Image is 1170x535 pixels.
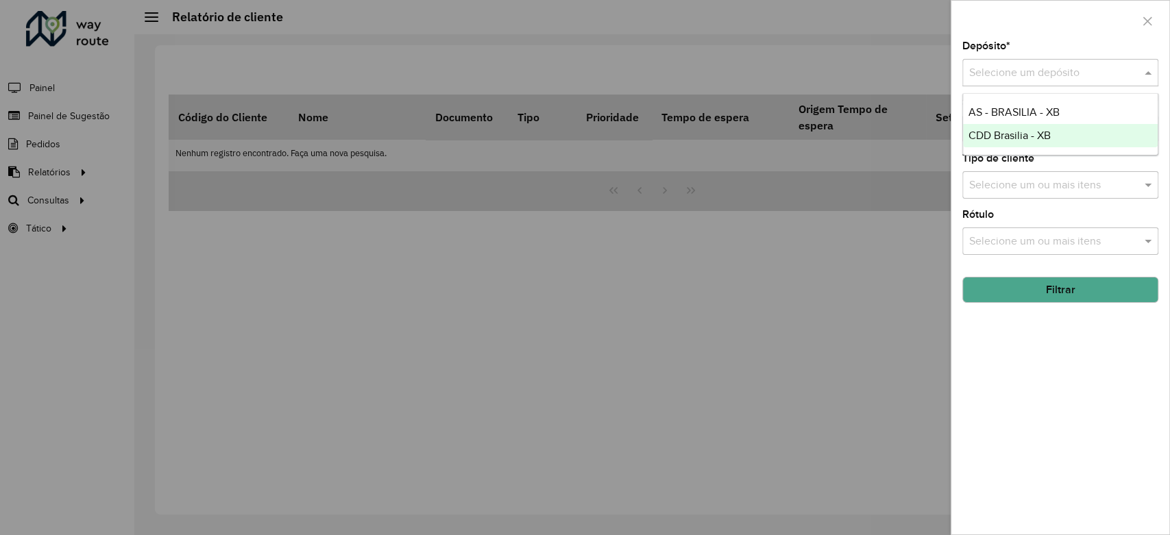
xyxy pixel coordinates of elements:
label: Rótulo [962,206,994,223]
span: CDD Brasilia - XB [968,129,1051,141]
span: AS - BRASILIA - XB [968,106,1060,118]
ng-dropdown-panel: Options list [962,93,1158,155]
label: Tipo de cliente [962,150,1034,166]
button: Filtrar [962,277,1158,303]
label: Depósito [962,38,1010,54]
